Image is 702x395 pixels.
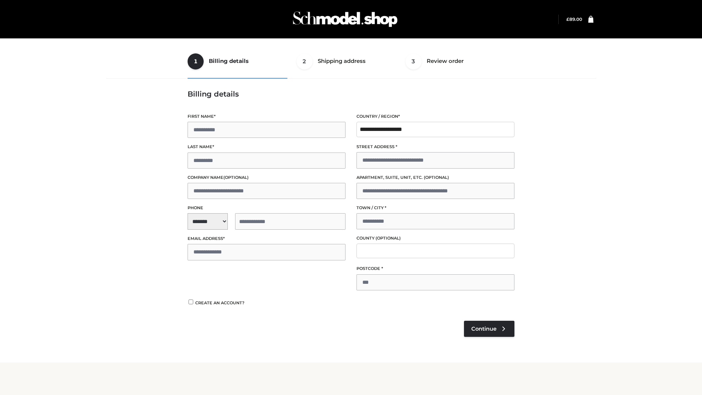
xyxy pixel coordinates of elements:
[290,5,400,34] img: Schmodel Admin 964
[356,143,514,150] label: Street address
[471,326,497,332] span: Continue
[464,321,514,337] a: Continue
[566,16,582,22] a: £89.00
[356,204,514,211] label: Town / City
[356,113,514,120] label: Country / Region
[188,235,346,242] label: Email address
[356,265,514,272] label: Postcode
[356,235,514,242] label: County
[566,16,569,22] span: £
[566,16,582,22] bdi: 89.00
[188,204,346,211] label: Phone
[188,113,346,120] label: First name
[195,300,245,305] span: Create an account?
[188,300,194,304] input: Create an account?
[223,175,249,180] span: (optional)
[424,175,449,180] span: (optional)
[188,174,346,181] label: Company name
[375,236,401,241] span: (optional)
[188,143,346,150] label: Last name
[188,90,514,98] h3: Billing details
[356,174,514,181] label: Apartment, suite, unit, etc.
